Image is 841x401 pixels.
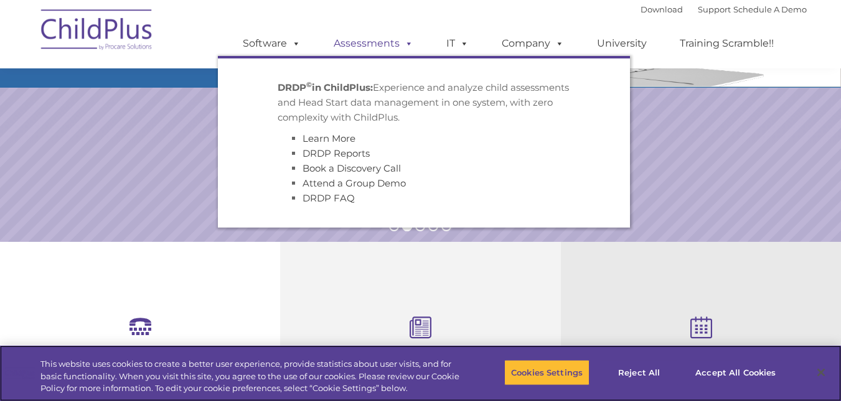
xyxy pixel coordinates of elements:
a: DRDP Reports [303,147,370,159]
a: Support [698,4,731,14]
button: Accept All Cookies [688,359,782,385]
span: Phone number [173,133,226,142]
a: IT [434,31,481,56]
button: Cookies Settings [504,359,590,385]
span: Last name [173,82,211,91]
a: Assessments [321,31,426,56]
button: Reject All [600,359,678,385]
strong: DRDP in ChildPlus: [278,81,373,93]
a: Schedule A Demo [733,4,807,14]
a: DRDP FAQ [303,192,355,204]
button: Close [807,359,835,386]
p: Experience and analyze child assessments and Head Start data management in one system, with zero ... [278,80,570,125]
a: Company [489,31,576,56]
div: This website uses cookies to create a better user experience, provide statistics about user visit... [40,358,463,395]
a: Attend a Group Demo [303,177,406,189]
a: Software [230,31,313,56]
a: Learn More [303,132,355,144]
a: Training Scramble!! [667,31,786,56]
a: University [585,31,659,56]
sup: © [306,80,312,89]
a: Book a Discovery Call [303,162,401,174]
a: Download [641,4,683,14]
font: | [641,4,807,14]
img: ChildPlus by Procare Solutions [35,1,159,63]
